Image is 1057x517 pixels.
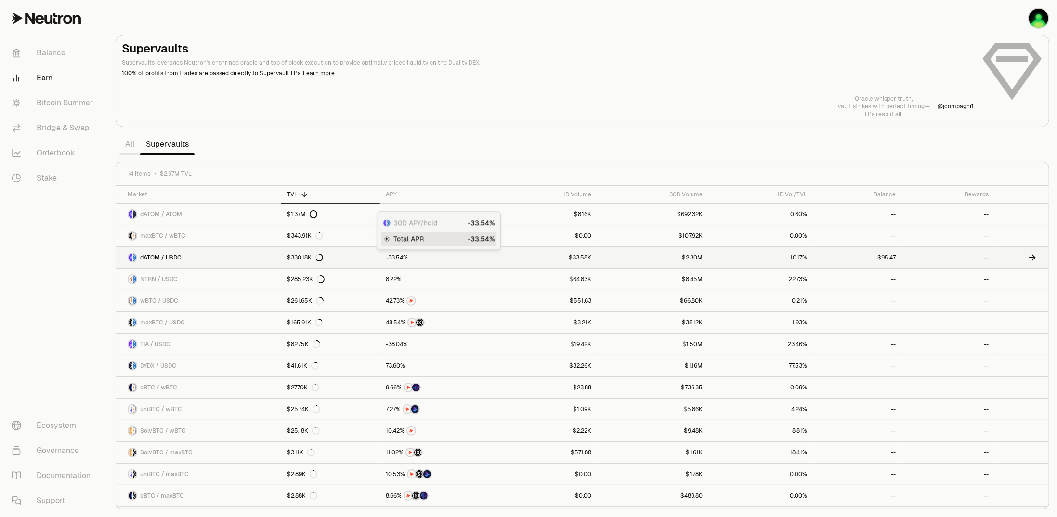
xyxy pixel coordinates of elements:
a: $32.26K [496,355,598,376]
div: $261.65K [287,297,324,305]
img: wBTC Logo [133,405,136,413]
a: $66.80K [598,290,709,311]
a: 0.09% [708,377,813,398]
img: USDC Logo [133,319,136,326]
a: $330.18K [281,247,380,268]
img: dATOM Logo [383,220,386,226]
img: USDC Logo [133,297,136,305]
a: NTRN LogoUSDC LogoNTRN / USDC [116,269,281,290]
div: $165.91K [287,319,323,326]
p: LPs reap it all. [838,110,930,118]
h2: Supervaults [122,41,974,56]
span: dATOM / ATOM [140,210,182,218]
a: $2.89K [281,464,380,485]
a: -- [813,485,902,506]
a: Bridge & Swap [4,116,104,141]
img: EtherFi Points [412,384,420,391]
a: $82.75K [281,334,380,355]
a: $3.11K [281,442,380,463]
a: $95.47 [813,247,902,268]
a: $2.88K [281,485,380,506]
a: -- [902,204,995,225]
p: @ jcompagni1 [938,103,974,110]
a: $571.88 [496,442,598,463]
div: $25.74K [287,405,320,413]
div: $330.18K [287,254,323,261]
a: -- [813,204,902,225]
span: DYDX / USDC [140,362,176,370]
img: Structured Points [416,470,423,478]
img: SolvBTC Logo [129,427,132,435]
a: -- [813,377,902,398]
div: 1D Volume [502,191,592,198]
a: $2.30M [598,247,709,268]
div: Balance [819,191,896,198]
a: dATOM LogoATOM LogodATOM / ATOM [116,204,281,225]
a: $23.88 [496,377,598,398]
a: dATOM LogoUSDC LogodATOM / USDC [116,247,281,268]
a: $5.86K [598,399,709,420]
a: -- [902,225,995,246]
div: $285.23K [287,275,325,283]
a: -- [813,334,902,355]
div: $82.75K [287,340,320,348]
a: 77.53% [708,355,813,376]
a: Earn [4,65,104,90]
a: NTRNStructured PointsEtherFi Points [380,485,496,506]
div: Market [128,191,275,198]
a: -- [813,312,902,333]
a: 18.41% [708,442,813,463]
img: USDC Logo [133,362,136,370]
span: maxBTC / wBTC [140,232,185,240]
a: -- [902,464,995,485]
img: eBTC Logo [129,384,132,391]
img: NTRN Logo [129,275,132,283]
a: $38.12K [598,312,709,333]
span: uniBTC / wBTC [140,405,182,413]
img: NTRN [407,297,415,305]
a: $0.00 [496,464,598,485]
img: NTRN [407,427,415,435]
a: $41.61K [281,355,380,376]
a: NTRN [380,290,496,311]
img: Bedrock Diamonds [423,470,431,478]
a: 0.00% [708,485,813,506]
img: NTRN [408,470,416,478]
a: Orderbook [4,141,104,166]
img: uniBTC Logo [129,470,132,478]
a: $9.48K [598,420,709,441]
a: eBTC LogowBTC LogoeBTC / wBTC [116,377,281,398]
div: $25.18K [287,427,320,435]
a: SolvBTC LogowBTC LogoSolvBTC / wBTC [116,420,281,441]
a: $27.70K [281,377,380,398]
div: $2.88K [287,492,317,500]
a: -- [813,420,902,441]
a: $3.21K [496,312,598,333]
a: -- [902,355,995,376]
a: Learn more [303,69,335,77]
span: 14 items [128,170,150,178]
span: $2.97M TVL [160,170,192,178]
a: -- [813,355,902,376]
button: NTRNEtherFi Points [386,383,490,392]
a: $261.65K [281,290,380,311]
a: maxBTC LogowBTC LogomaxBTC / wBTC [116,225,281,246]
a: 10.17% [708,247,813,268]
a: 0.60% [708,204,813,225]
img: NTRN [405,492,412,500]
p: Oracle whisper truth, [838,95,930,103]
img: maxBTC Logo [133,492,136,500]
a: 0.00% [708,464,813,485]
p: vault strikes with perfect timing— [838,103,930,110]
div: $343.91K [287,232,323,240]
a: $692.32K [598,204,709,225]
img: eBTC Logo [129,492,132,500]
a: -- [902,420,995,441]
span: 30D APY/hold [393,218,437,228]
a: uniBTC LogomaxBTC LogouniBTC / maxBTC [116,464,281,485]
a: -- [813,269,902,290]
a: NTRNStructured Points [380,312,496,333]
div: $2.89K [287,470,317,478]
a: Stake [4,166,104,191]
div: $3.11K [287,449,315,456]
